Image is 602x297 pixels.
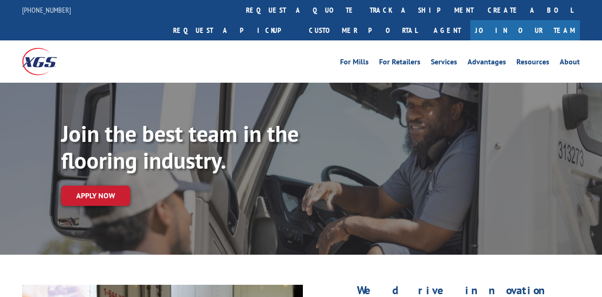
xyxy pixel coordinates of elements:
a: For Mills [340,58,369,69]
a: Resources [516,58,549,69]
a: About [560,58,580,69]
a: For Retailers [379,58,420,69]
a: Customer Portal [302,20,424,40]
a: Request a pickup [166,20,302,40]
a: Services [431,58,457,69]
strong: Join the best team in the flooring industry. [61,119,299,175]
a: Apply now [61,186,130,206]
a: Advantages [467,58,506,69]
a: Agent [424,20,470,40]
a: Join Our Team [470,20,580,40]
a: [PHONE_NUMBER] [22,5,71,15]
